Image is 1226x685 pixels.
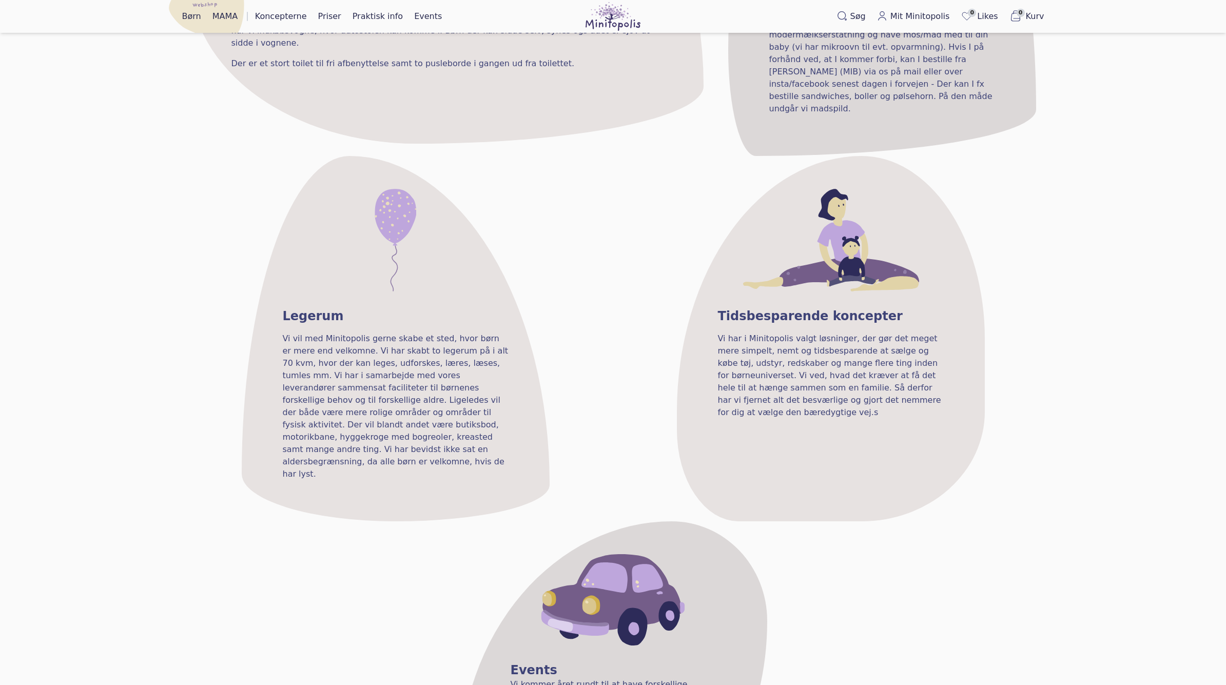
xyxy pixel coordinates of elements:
a: MAMA [208,8,242,25]
a: Koncepterne [251,8,311,25]
a: Events [410,8,446,25]
button: 0Kurv [1005,8,1048,25]
span: Mit Minitopolis [890,10,950,23]
h3: Tidsbesparende koncepter [718,308,944,324]
img: Minitopolis' lilla ballon [375,189,416,291]
img: Minitopolis' lilla bil [541,554,685,645]
a: Praktisk info [348,8,407,25]
button: Søg [833,8,870,25]
span: Kurv [1026,10,1044,23]
a: Mit Minitopolis [873,8,954,25]
h3: Events [511,662,716,678]
span: Likes [977,10,998,23]
img: Minitopolis' lilla forældre [743,189,919,291]
span: 0 [1017,9,1025,17]
span: Søg [850,10,866,23]
span: Der er et stort toilet til fri afbenyttelse samt to pusleborde i gangen ud fra toilettet. [231,57,575,70]
span: Vi har i Minitopolis valgt løsninger, der gør det meget mere simpelt, nemt og tidsbesparende at s... [718,332,944,419]
a: 0Likes [957,8,1002,25]
img: Minitopolis logo [586,2,640,31]
h3: Legerum [283,308,509,324]
a: Priser [314,8,345,25]
span: 0 [968,9,976,17]
span: Vi vil med Minitopolis gerne skabe et sted, hvor børn er mere end velkomne. Vi har skabt to leger... [283,332,509,480]
a: Børn [178,8,205,25]
span: Du må IKKE medbringe egen mad eller drikkevarer. Selvfølgelig må du amme, give modermælkserstatni... [769,4,995,115]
